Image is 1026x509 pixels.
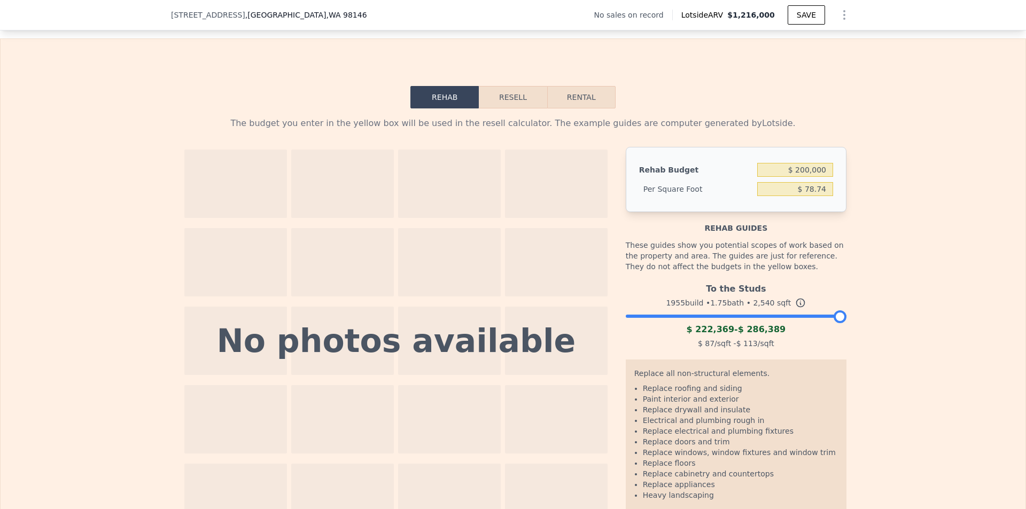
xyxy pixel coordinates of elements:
li: Replace doors and trim [643,436,838,447]
div: Rehab guides [626,212,846,233]
button: Rehab [410,86,479,108]
li: Replace floors [643,458,838,468]
span: $ 222,369 [686,324,734,334]
div: /sqft - /sqft [626,336,846,351]
span: $ 286,389 [738,324,786,334]
li: Replace appliances [643,479,838,490]
button: Resell [479,86,547,108]
div: To the Studs [626,278,846,295]
span: $ 87 [698,339,714,348]
span: , WA 98146 [326,11,367,19]
li: Heavy landscaping [643,490,838,500]
li: Replace cabinetry and countertops [643,468,838,479]
span: 2,540 [753,299,774,307]
div: Replace all non-structural elements. [634,368,838,383]
button: Rental [547,86,616,108]
span: [STREET_ADDRESS] [171,10,245,20]
span: Lotside ARV [681,10,727,20]
div: These guides show you potential scopes of work based on the property and area. The guides are jus... [626,233,846,278]
span: $1,216,000 [727,11,775,19]
div: Rehab Budget [639,160,753,179]
div: 1955 build • 1.75 bath • sqft [626,295,846,310]
span: , [GEOGRAPHIC_DATA] [245,10,367,20]
li: Paint interior and exterior [643,394,838,404]
div: The budget you enter in the yellow box will be used in the resell calculator. The example guides ... [180,117,846,130]
li: Replace drywall and insulate [643,404,838,415]
li: Electrical and plumbing rough in [643,415,838,426]
div: Per Square Foot [639,179,753,199]
div: No photos available [217,325,576,357]
li: Replace electrical and plumbing fixtures [643,426,838,436]
div: No sales on record [594,10,672,20]
button: SAVE [788,5,825,25]
div: - [626,323,846,336]
li: Replace roofing and siding [643,383,838,394]
button: Show Options [834,4,855,26]
span: $ 113 [736,339,758,348]
li: Replace windows, window fixtures and window trim [643,447,838,458]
